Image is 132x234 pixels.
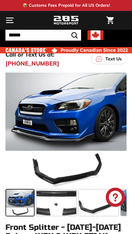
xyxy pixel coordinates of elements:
[22,2,110,9] p: 📦 Customs Fees Prepaid for All US Orders!
[5,59,59,68] a: [PHONE_NUMBER]
[105,56,122,62] p: Text Us
[5,50,54,59] p: Call or Text Us at:
[104,188,127,208] inbox-online-store-chat: Shopify online store chat
[53,15,79,26] img: Logo_285_Motorsport_areodynamics_components
[103,11,117,29] a: Cart
[5,30,81,41] input: Search
[91,54,127,64] a: Text Us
